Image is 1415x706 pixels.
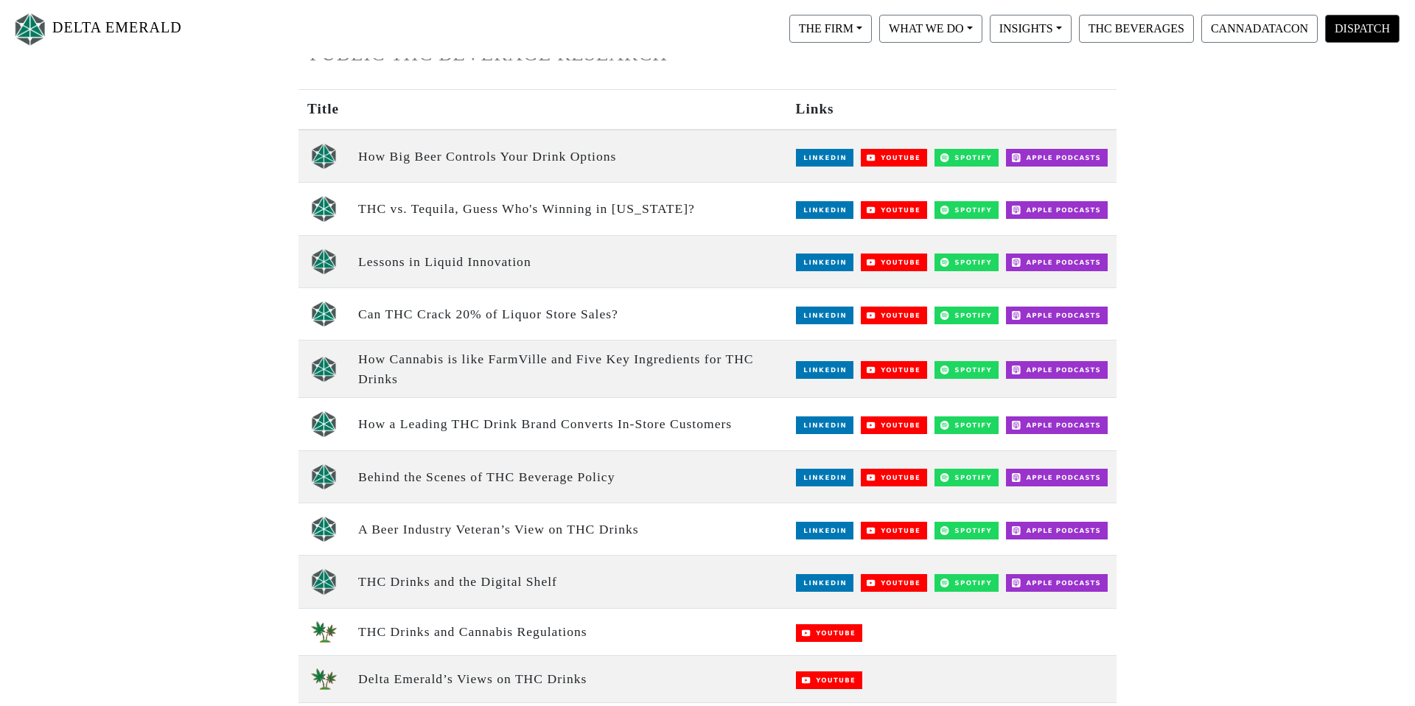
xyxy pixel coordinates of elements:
td: THC Drinks and the Digital Shelf [349,556,787,608]
img: Apple Podcasts [1006,416,1108,434]
img: LinkedIn [796,201,853,219]
img: Spotify [934,254,999,271]
img: unscripted logo [311,143,337,169]
a: CANNADATACON [1198,21,1321,34]
a: DELTA EMERALD [12,6,182,52]
td: A Beer Industry Veteran’s View on THC Drinks [349,503,787,555]
th: Links [787,90,1117,130]
td: Lessons in Liquid Innovation [349,235,787,287]
img: Spotify [934,574,999,592]
a: DISPATCH [1321,21,1403,34]
img: unscripted logo [311,410,337,437]
button: THE FIRM [789,15,872,43]
img: cannadatacon logo [311,668,337,690]
img: YouTube [861,307,928,324]
img: YouTube [861,254,928,271]
button: CANNADATACON [1201,15,1318,43]
img: Spotify [934,522,999,539]
td: Behind the Scenes of THC Beverage Policy [349,450,787,503]
td: How Big Beer Controls Your Drink Options [349,130,787,183]
img: Apple Podcasts [1006,574,1108,592]
td: THC vs. Tequila, Guess Who's Winning in [US_STATE]? [349,183,787,235]
img: LinkedIn [796,254,853,271]
img: Spotify [934,201,999,219]
button: WHAT WE DO [879,15,982,43]
img: YouTube [796,624,863,642]
img: unscripted logo [311,195,337,222]
button: INSIGHTS [990,15,1072,43]
img: LinkedIn [796,307,853,324]
img: Logo [12,10,49,49]
img: YouTube [861,416,928,434]
img: unscripted logo [311,248,337,275]
img: YouTube [861,522,928,539]
img: YouTube [861,574,928,592]
button: THC BEVERAGES [1079,15,1194,43]
th: Title [298,90,349,130]
img: Apple Podcasts [1006,201,1108,219]
img: unscripted logo [311,516,337,542]
img: Spotify [934,307,999,324]
img: unscripted logo [311,464,337,490]
img: YouTube [796,671,863,689]
img: unscripted logo [311,301,337,327]
img: LinkedIn [796,574,853,592]
img: Apple Podcasts [1006,149,1108,167]
button: DISPATCH [1325,15,1400,43]
img: cannadatacon logo [311,621,337,643]
img: Spotify [934,361,999,379]
img: YouTube [861,149,928,167]
img: LinkedIn [796,149,853,167]
img: Apple Podcasts [1006,522,1108,539]
img: YouTube [861,201,928,219]
img: YouTube [861,361,928,379]
img: LinkedIn [796,469,853,486]
img: LinkedIn [796,361,853,379]
img: LinkedIn [796,522,853,539]
img: YouTube [861,469,928,486]
img: Apple Podcasts [1006,469,1108,486]
img: Apple Podcasts [1006,254,1108,271]
img: Apple Podcasts [1006,307,1108,324]
td: How a Leading THC Drink Brand Converts In-Store Customers [349,398,787,450]
td: THC Drinks and Cannabis Regulations [349,608,787,655]
img: Spotify [934,416,999,434]
img: LinkedIn [796,416,853,434]
img: Spotify [934,469,999,486]
a: THC BEVERAGES [1075,21,1198,34]
td: Delta Emerald’s Views on THC Drinks [349,655,787,702]
img: unscripted logo [311,568,337,595]
td: Can THC Crack 20% of Liquor Store Sales? [349,288,787,340]
td: How Cannabis is like FarmVille and Five Key Ingredients for THC Drinks [349,340,787,398]
img: unscripted logo [311,356,337,382]
img: Apple Podcasts [1006,361,1108,379]
img: Spotify [934,149,999,167]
